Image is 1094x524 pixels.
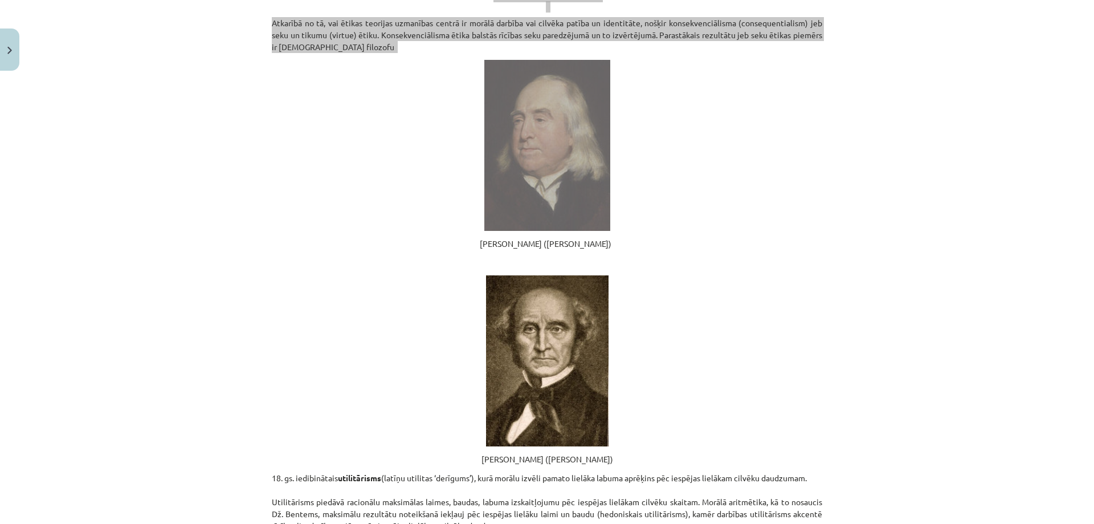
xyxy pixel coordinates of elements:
[272,17,822,53] p: Atkarībā no tā, vai ētikas teorijas uzmanības centrā ir morālā darbība vai cilvēka patība un iden...
[486,275,609,446] img: Economistas Notables: John Stuart Mill
[272,238,822,250] p: [PERSON_NAME] ([PERSON_NAME])
[484,60,610,231] img: File:Jeremy Bentham by Henry William Pickersgill detail.jpg - Wikipedia
[272,453,822,465] p: [PERSON_NAME] ([PERSON_NAME])
[7,47,12,54] img: icon-close-lesson-0947bae3869378f0d4975bcd49f059093ad1ed9edebbc8119c70593378902aed.svg
[338,473,381,483] strong: utilitārisms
